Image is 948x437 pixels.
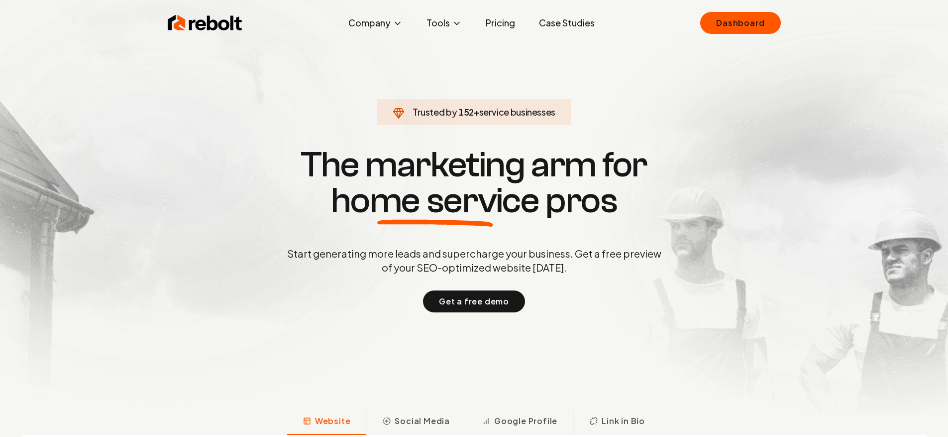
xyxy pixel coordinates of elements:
[423,291,525,312] button: Get a free demo
[700,12,780,34] a: Dashboard
[474,106,479,118] span: +
[366,409,466,435] button: Social Media
[573,409,661,435] button: Link in Bio
[531,13,603,33] a: Case Studies
[287,409,367,435] button: Website
[315,415,351,427] span: Website
[285,247,663,275] p: Start generating more leads and supercharge your business. Get a free preview of your SEO-optimiz...
[419,13,470,33] button: Tools
[168,13,242,33] img: Rebolt Logo
[413,106,457,118] span: Trusted by
[602,415,645,427] span: Link in Bio
[479,106,556,118] span: service businesses
[235,147,713,219] h1: The marketing arm for pros
[340,13,411,33] button: Company
[395,415,450,427] span: Social Media
[478,13,523,33] a: Pricing
[458,105,474,119] span: 152
[494,415,557,427] span: Google Profile
[331,183,539,219] span: home service
[466,409,573,435] button: Google Profile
